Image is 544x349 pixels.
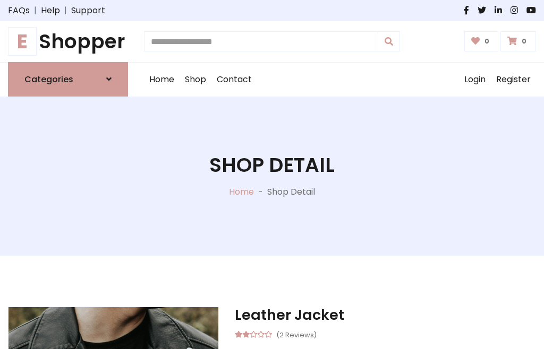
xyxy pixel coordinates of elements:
[180,63,211,97] a: Shop
[8,62,128,97] a: Categories
[8,27,37,56] span: E
[8,30,128,54] h1: Shopper
[211,63,257,97] a: Contact
[491,63,536,97] a: Register
[276,328,317,341] small: (2 Reviews)
[8,4,30,17] a: FAQs
[464,31,499,51] a: 0
[30,4,41,17] span: |
[235,307,536,324] h3: Leather Jacket
[254,186,267,198] p: -
[482,37,492,46] span: 0
[71,4,105,17] a: Support
[267,186,315,198] p: Shop Detail
[60,4,71,17] span: |
[144,63,180,97] a: Home
[519,37,529,46] span: 0
[8,30,128,54] a: EShopper
[41,4,60,17] a: Help
[24,74,73,84] h6: Categories
[209,153,335,177] h1: Shop Detail
[500,31,536,51] a: 0
[459,63,491,97] a: Login
[229,186,254,198] a: Home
